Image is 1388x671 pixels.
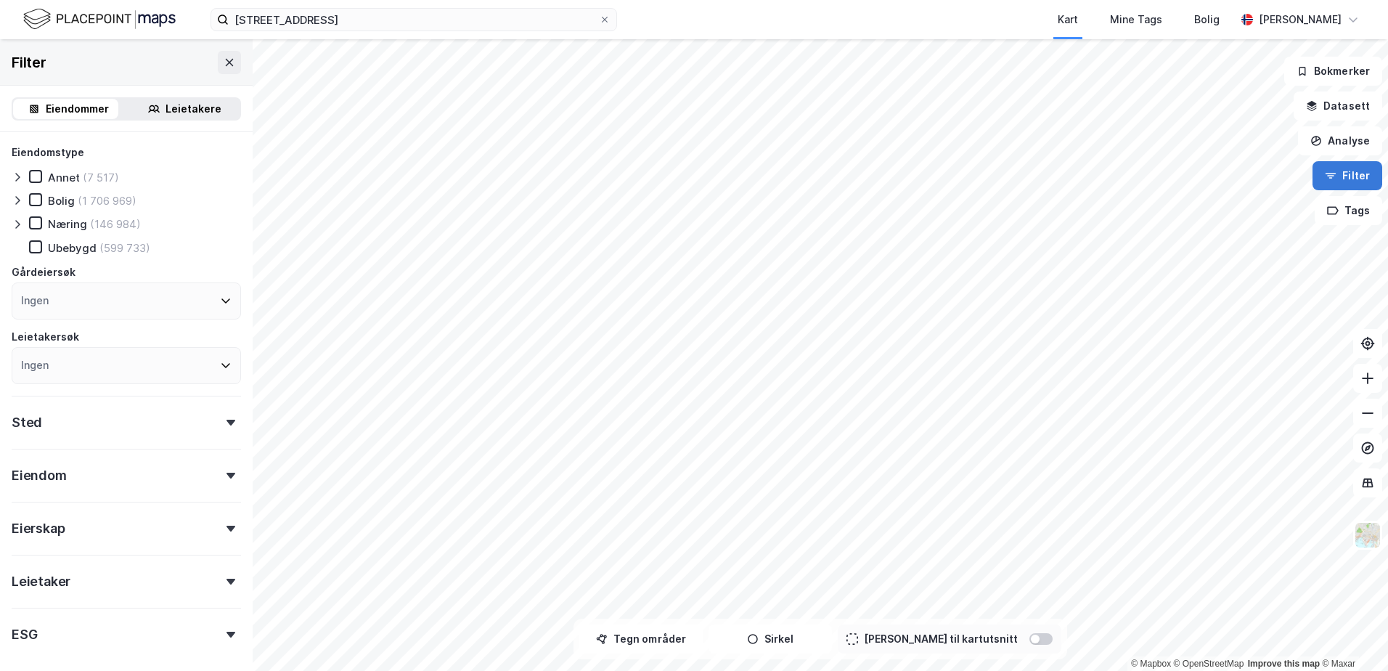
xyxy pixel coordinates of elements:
a: OpenStreetMap [1174,659,1244,669]
div: Annet [48,171,80,184]
button: Tags [1315,196,1382,225]
div: Filter [12,51,46,74]
button: Datasett [1294,91,1382,121]
div: [PERSON_NAME] til kartutsnitt [864,630,1018,648]
a: Mapbox [1131,659,1171,669]
div: Sted [12,414,42,431]
div: Eiendom [12,467,67,484]
div: ESG [12,626,37,643]
div: Kart [1058,11,1078,28]
div: Ubebygd [48,241,97,255]
div: Ingen [21,292,49,309]
div: Eiendommer [46,100,109,118]
button: Sirkel [709,625,832,654]
div: Eierskap [12,520,65,537]
iframe: Chat Widget [1315,601,1388,671]
div: Leietakersøk [12,328,79,346]
button: Bokmerker [1284,57,1382,86]
img: Z [1354,521,1381,549]
input: Søk på adresse, matrikkel, gårdeiere, leietakere eller personer [229,9,599,30]
div: Leietaker [12,573,70,590]
div: Gårdeiersøk [12,264,75,281]
button: Analyse [1298,126,1382,155]
div: Kontrollprogram for chat [1315,601,1388,671]
div: Bolig [48,194,75,208]
button: Tegn områder [579,625,703,654]
div: [PERSON_NAME] [1259,11,1342,28]
div: Næring [48,217,87,231]
div: Bolig [1194,11,1220,28]
div: (599 733) [99,241,150,255]
div: (1 706 969) [78,194,136,208]
div: Ingen [21,357,49,374]
img: logo.f888ab2527a4732fd821a326f86c7f29.svg [23,7,176,32]
div: (146 984) [90,217,141,231]
div: (7 517) [83,171,119,184]
a: Improve this map [1248,659,1320,669]
div: Eiendomstype [12,144,84,161]
div: Leietakere [166,100,221,118]
button: Filter [1313,161,1382,190]
div: Mine Tags [1110,11,1162,28]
